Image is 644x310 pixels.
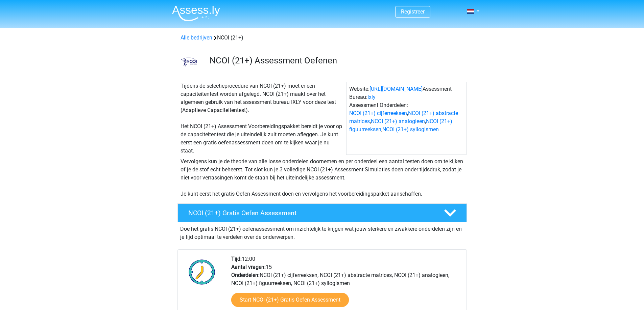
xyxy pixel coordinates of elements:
[181,34,212,41] a: Alle bedrijven
[177,222,467,241] div: Doe het gratis NCOI (21+) oefenassessment om inzichtelijk te krijgen wat jouw sterkere en zwakker...
[231,272,260,278] b: Onderdelen:
[231,256,242,262] b: Tijd:
[349,110,407,116] a: NCOI (21+) cijferreeksen
[178,82,346,155] div: Tijdens de selectieprocedure van NCOI (21+) moet er een capaciteitentest worden afgelegd. NCOI (2...
[346,82,467,155] div: Website: Assessment Bureau: Assessment Onderdelen: , , , ,
[188,209,433,217] h4: NCOI (21+) Gratis Oefen Assessment
[401,8,425,15] a: Registreer
[185,255,219,289] img: Klok
[172,5,220,21] img: Assessly
[369,86,423,92] a: [URL][DOMAIN_NAME]
[231,293,349,307] a: Start NCOI (21+) Gratis Oefen Assessment
[382,126,439,133] a: NCOI (21+) syllogismen
[210,55,461,66] h3: NCOI (21+) Assessment Oefenen
[175,203,470,222] a: NCOI (21+) Gratis Oefen Assessment
[231,264,266,270] b: Aantal vragen:
[178,34,467,42] div: NCOI (21+)
[371,118,425,124] a: NCOI (21+) analogieen
[178,158,467,198] div: Vervolgens kun je de theorie van alle losse onderdelen doornemen en per onderdeel een aantal test...
[367,94,376,100] a: Ixly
